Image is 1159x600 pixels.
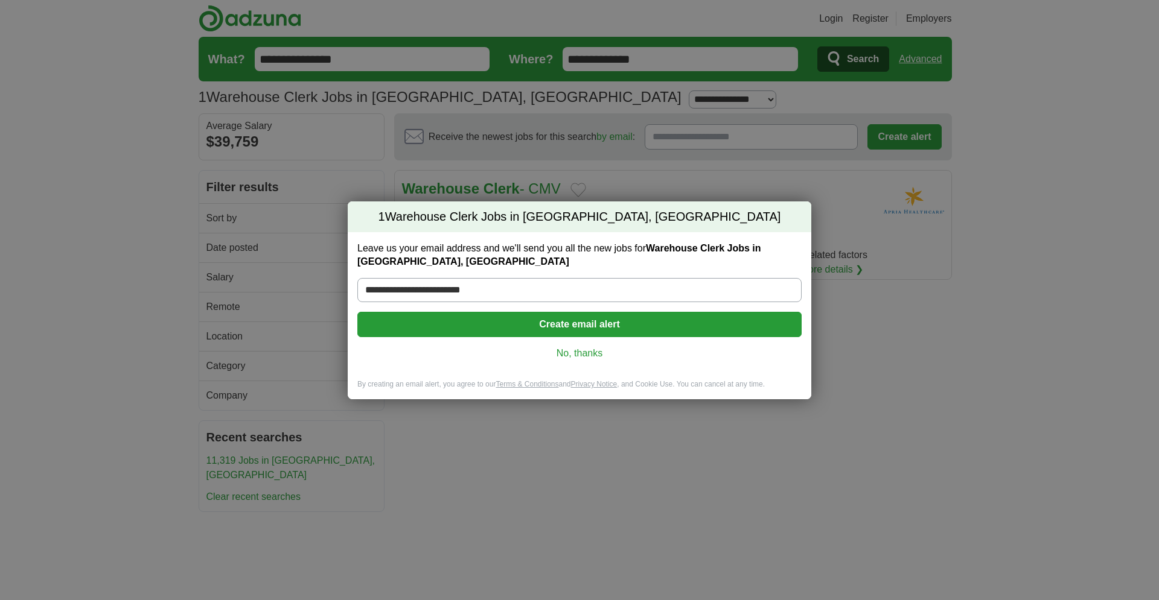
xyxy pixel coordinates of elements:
[348,201,811,233] h2: Warehouse Clerk Jobs in [GEOGRAPHIC_DATA], [GEOGRAPHIC_DATA]
[357,312,802,337] button: Create email alert
[571,380,618,388] a: Privacy Notice
[378,209,385,226] span: 1
[367,347,792,360] a: No, thanks
[348,379,811,399] div: By creating an email alert, you agree to our and , and Cookie Use. You can cancel at any time.
[496,380,558,388] a: Terms & Conditions
[357,242,802,268] label: Leave us your email address and we'll send you all the new jobs for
